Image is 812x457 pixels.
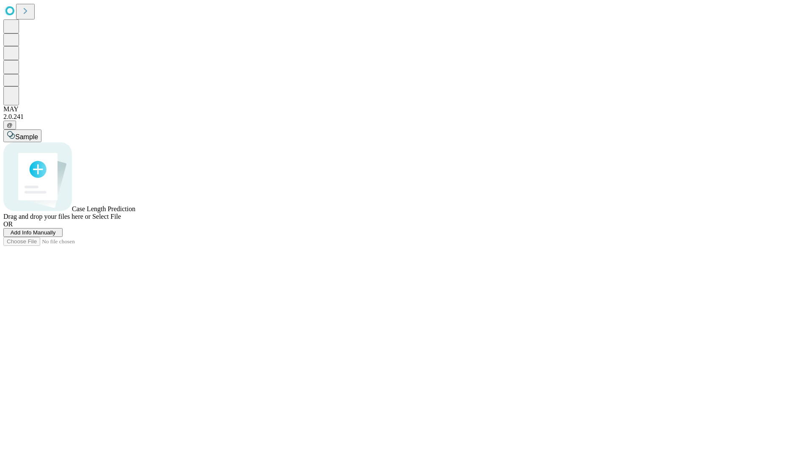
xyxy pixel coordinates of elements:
div: 2.0.241 [3,113,809,121]
span: @ [7,122,13,128]
span: Add Info Manually [11,229,56,236]
span: Select File [92,213,121,220]
button: @ [3,121,16,129]
span: Sample [15,133,38,140]
span: OR [3,220,13,228]
div: MAY [3,105,809,113]
button: Add Info Manually [3,228,63,237]
span: Drag and drop your files here or [3,213,91,220]
span: Case Length Prediction [72,205,135,212]
button: Sample [3,129,41,142]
